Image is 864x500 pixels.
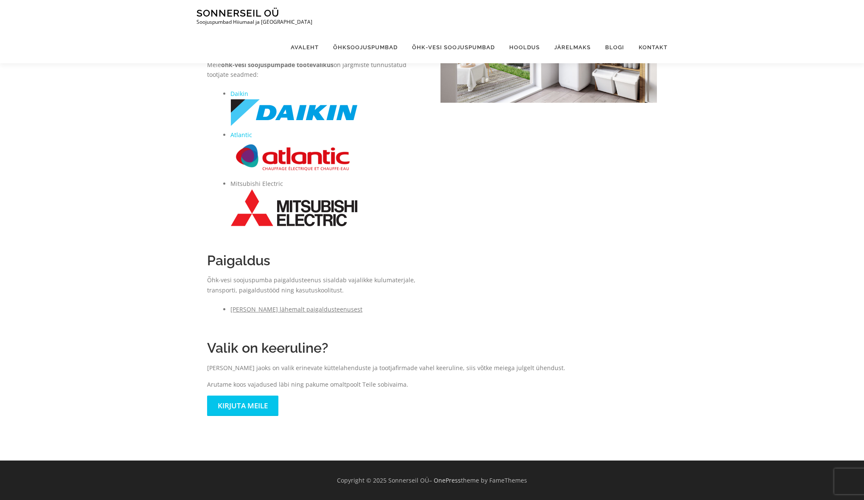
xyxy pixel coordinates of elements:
h2: Paigaldus [207,253,424,269]
a: Hooldus [502,31,547,63]
a: Atlantic [230,131,252,139]
p: Soojuspumbad Hiiumaal ja [GEOGRAPHIC_DATA] [196,19,312,25]
strong: õhk-vesi soojuspumpade tootevalikus [221,61,334,69]
h2: Valik on keeruline? [207,340,657,356]
a: Blogi [598,31,631,63]
a: Järelmaks [547,31,598,63]
p: [PERSON_NAME] jaoks on valik erinevate küttelahenduste ja tootjafirmade vahel keeruline, siis võt... [207,363,657,373]
span: – [429,476,432,484]
li: Mitsubishi Electric [230,179,424,227]
p: Õhk-vesi soojuspumba paigaldusteenus sisaldab vajalikke kulumaterjale, transporti, paigaldustööd ... [207,275,424,295]
p: Arutame koos vajadused läbi ning pakume omaltpoolt Teile sobivaima. [207,379,657,390]
div: Copyright © 2025 Sonnerseil OÜ theme by FameThemes [190,475,674,486]
a: Kirjuta meile [207,396,278,416]
a: Õhksoojuspumbad [326,31,405,63]
a: Sonnerseil OÜ [196,7,279,19]
a: Daikin [230,90,248,98]
a: Kontakt [631,31,668,63]
a: [PERSON_NAME] lähemalt paigaldusteenusest [230,305,362,313]
a: OnePress [434,476,461,484]
a: Õhk-vesi soojuspumbad [405,31,502,63]
a: Avaleht [283,31,326,63]
p: Meie on järgmiste tunnustatud tootjate seadmed: [207,60,424,80]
